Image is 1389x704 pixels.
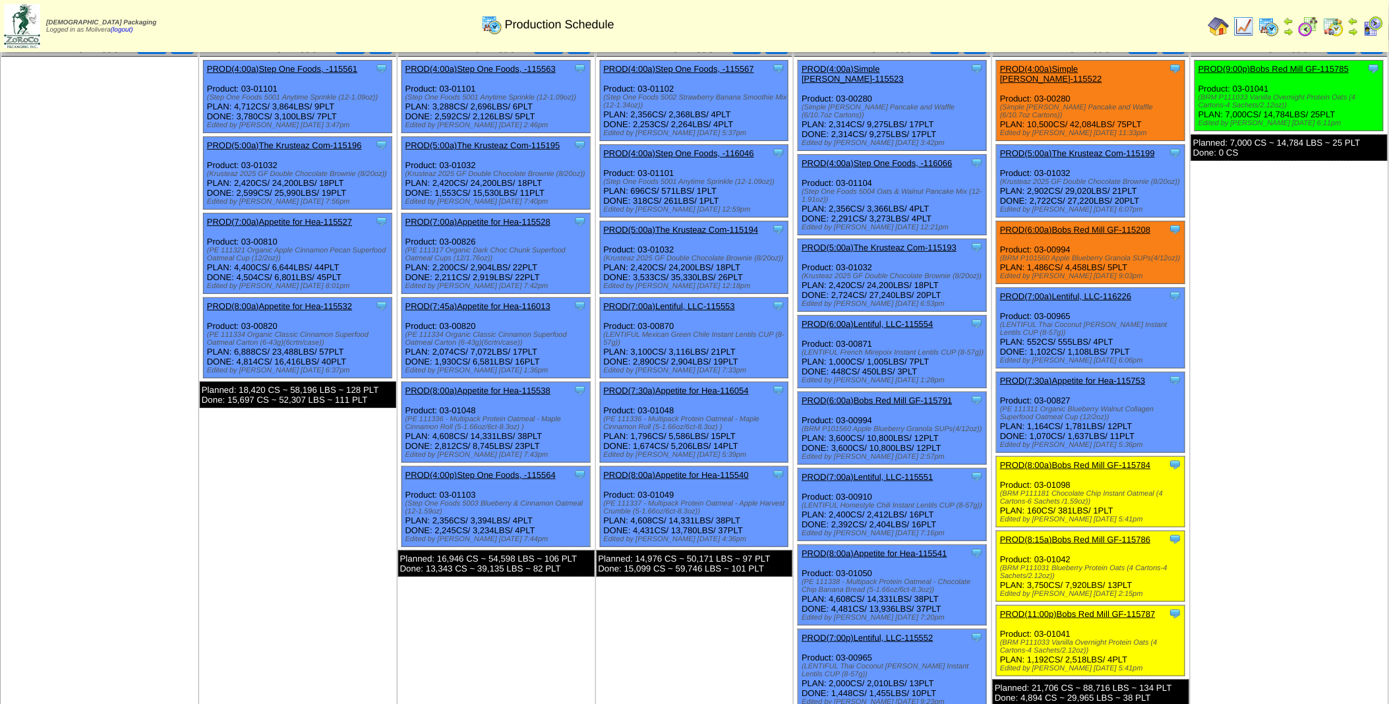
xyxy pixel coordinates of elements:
div: (PE 111317 Organic Dark Choc Chunk Superfood Oatmeal Cups (12/1.76oz)) [405,247,590,262]
div: (BRM P111033 Vanilla Overnight Protein Oats (4 Cartons-4 Sachets/2.12oz)) [1198,94,1383,109]
div: (Krusteaz 2025 GF Double Chocolate Brownie (8/20oz)) [207,170,392,178]
img: Tooltip [375,138,388,152]
a: PROD(7:30a)Appetite for Hea-115753 [1000,376,1145,386]
div: (Step One Foods 5001 Anytime Sprinkle (12-1.09oz)) [207,94,392,102]
a: PROD(7:00p)Lentiful, LLC-115552 [802,633,933,643]
img: calendarprod.gif [1258,16,1280,37]
div: Planned: 16,946 CS ~ 54,598 LBS ~ 106 PLT Done: 13,343 CS ~ 39,135 LBS ~ 82 PLT [398,550,595,577]
a: PROD(4:00a)Step One Foods, -115567 [604,64,754,74]
div: Edited by [PERSON_NAME] [DATE] 7:20pm [802,614,986,622]
div: Product: 03-01104 PLAN: 2,356CS / 3,366LBS / 4PLT DONE: 2,291CS / 3,273LBS / 4PLT [798,155,987,235]
div: Product: 03-01103 PLAN: 2,356CS / 3,394LBS / 4PLT DONE: 2,245CS / 3,234LBS / 4PLT [401,467,590,547]
div: Product: 03-00280 PLAN: 10,500CS / 42,084LBS / 75PLT [997,61,1185,141]
img: Tooltip [970,317,984,330]
span: Production Schedule [505,18,614,32]
div: Edited by [PERSON_NAME] [DATE] 7:44pm [405,535,590,543]
div: Edited by [PERSON_NAME] [DATE] 5:41pm [1000,515,1185,523]
a: PROD(4:00p)Step One Foods, -115564 [405,470,556,480]
img: calendarprod.gif [481,14,502,35]
div: Product: 03-01101 PLAN: 3,288CS / 2,696LBS / 6PLT DONE: 2,592CS / 2,126LBS / 5PLT [401,61,590,133]
div: Edited by [PERSON_NAME] [DATE] 7:42pm [405,282,590,290]
a: PROD(4:00a)Simple [PERSON_NAME]-115522 [1000,64,1102,84]
div: (LENTIFUL Thai Coconut [PERSON_NAME] Instant Lentils CUP (8-57g)) [1000,321,1185,337]
img: Tooltip [375,299,388,312]
img: Tooltip [574,215,587,228]
div: (Step One Foods 5001 Anytime Sprinkle (12-1.09oz)) [405,94,590,102]
img: Tooltip [970,631,984,644]
img: Tooltip [574,62,587,75]
a: PROD(8:00a)Bobs Red Mill GF-115784 [1000,460,1150,470]
img: calendarcustomer.gif [1363,16,1384,37]
div: Edited by [PERSON_NAME] [DATE] 6:53pm [802,300,986,308]
div: (Simple [PERSON_NAME] Pancake and Waffle (6/10.7oz Cartons)) [802,103,986,119]
div: Product: 03-00871 PLAN: 1,000CS / 1,005LBS / 7PLT DONE: 448CS / 450LBS / 3PLT [798,316,987,388]
a: (logout) [111,26,133,34]
img: Tooltip [772,146,785,160]
img: Tooltip [970,394,984,407]
span: [DEMOGRAPHIC_DATA] Packaging [46,19,156,26]
div: Product: 03-00820 PLAN: 6,888CS / 23,488LBS / 57PLT DONE: 4,814CS / 16,416LBS / 40PLT [203,298,392,378]
a: PROD(4:00a)Step One Foods, -116066 [802,158,952,168]
div: (Krusteaz 2025 GF Double Chocolate Brownie (8/20oz)) [405,170,590,178]
div: Edited by [PERSON_NAME] [DATE] 2:46pm [405,121,590,129]
a: PROD(7:00a)Lentiful, LLC-116226 [1000,291,1131,301]
div: Product: 03-01041 PLAN: 1,192CS / 2,518LBS / 4PLT [997,606,1185,676]
div: Product: 03-00994 PLAN: 1,486CS / 4,458LBS / 5PLT [997,221,1185,284]
a: PROD(8:00a)Appetite for Hea-115538 [405,386,550,396]
img: calendarinout.gif [1323,16,1344,37]
div: (Simple [PERSON_NAME] Pancake and Waffle (6/10.7oz Cartons)) [1000,103,1185,119]
div: Edited by [PERSON_NAME] [DATE] 5:39pm [604,451,788,459]
img: zoroco-logo-small.webp [4,4,40,48]
img: Tooltip [1169,533,1182,546]
img: Tooltip [574,299,587,312]
div: Edited by [PERSON_NAME] [DATE] 7:16pm [802,529,986,537]
div: (Step One Foods 5004 Oats & Walnut Pancake Mix (12-1.91oz)) [802,188,986,204]
div: (PE 111338 - Multipack Protein Oatmeal - Chocolate Chip Banana Bread (5-1.66oz/6ct-8.3oz)) [802,578,986,594]
div: Edited by [PERSON_NAME] [DATE] 3:47pm [207,121,392,129]
div: Edited by [PERSON_NAME] [DATE] 7:43pm [405,451,590,459]
a: PROD(5:00a)The Krusteaz Com-115193 [802,243,957,252]
div: (LENTIFUL Thai Coconut [PERSON_NAME] Instant Lentils CUP (8-57g)) [802,662,986,678]
div: Product: 03-01032 PLAN: 2,420CS / 24,200LBS / 18PLT DONE: 2,599CS / 25,990LBS / 19PLT [203,137,392,210]
div: Edited by [PERSON_NAME] [DATE] 5:41pm [1000,664,1185,672]
a: PROD(5:00a)The Krusteaz Com-115196 [207,140,362,150]
div: (Krusteaz 2025 GF Double Chocolate Brownie (8/20oz)) [802,272,986,280]
div: Edited by [PERSON_NAME] [DATE] 6:06pm [1000,357,1185,365]
div: (Step One Foods 5002 Strawberry Banana Smoothie Mix (12-1.34oz)) [604,94,788,109]
img: Tooltip [1169,607,1182,620]
div: (Step One Foods 5001 Anytime Sprinkle (12-1.09oz)) [604,178,788,186]
div: (LENTIFUL Homestyle Chili Instant Lentils CUP (8-57g)) [802,502,986,510]
div: (PE 111334 Organic Classic Cinnamon Superfood Oatmeal Carton (6-43g)(6crtn/case)) [207,331,392,347]
div: Edited by [PERSON_NAME] [DATE] 2:57pm [802,453,986,461]
div: (BRM P111181 Chocolate Chip Instant Oatmeal (4 Cartons-6 Sachets /1.59oz)) [1000,490,1185,506]
img: Tooltip [772,223,785,236]
div: Product: 03-01101 PLAN: 696CS / 571LBS / 1PLT DONE: 318CS / 261LBS / 1PLT [600,145,788,218]
img: line_graph.gif [1233,16,1255,37]
div: Edited by [PERSON_NAME] [DATE] 11:33pm [1000,129,1185,137]
div: Product: 03-01048 PLAN: 1,796CS / 5,586LBS / 15PLT DONE: 1,674CS / 5,206LBS / 14PLT [600,382,788,463]
a: PROD(7:00a)Appetite for Hea-115527 [207,217,352,227]
a: PROD(8:00a)Appetite for Hea-115541 [802,548,947,558]
div: (LENTIFUL Mexican Green Chile Instant Lentils CUP (8-57g)) [604,331,788,347]
div: (Krusteaz 2025 GF Double Chocolate Brownie (8/20oz)) [604,254,788,262]
img: Tooltip [772,62,785,75]
div: Product: 03-01032 PLAN: 2,902CS / 29,020LBS / 21PLT DONE: 2,722CS / 27,220LBS / 20PLT [997,145,1185,218]
div: (Step One Foods 5003 Blueberry & Cinnamon Oatmeal (12-1.59oz) [405,500,590,515]
div: (PE 111337 - Multipack Protein Oatmeal - Apple Harvest Crumble (5-1.66oz/6ct-8.3oz)) [604,500,788,515]
div: (BRM P111031 Blueberry Protein Oats (4 Cartons-4 Sachets/2.12oz)) [1000,564,1185,580]
img: Tooltip [1169,223,1182,236]
img: arrowright.gif [1284,26,1294,37]
a: PROD(5:00a)The Krusteaz Com-115194 [604,225,759,235]
div: (BRM P101560 Apple Blueberry Granola SUPs(4/12oz)) [802,425,986,433]
div: (Krusteaz 2025 GF Double Chocolate Brownie (8/20oz)) [1000,178,1185,186]
div: Product: 03-00965 PLAN: 552CS / 555LBS / 4PLT DONE: 1,102CS / 1,108LBS / 7PLT [997,288,1185,368]
img: Tooltip [1169,146,1182,160]
div: (PE 111336 - Multipack Protein Oatmeal - Maple Cinnamon Roll (5-1.66oz/6ct-8.3oz) ) [405,415,590,431]
div: Product: 03-01032 PLAN: 2,420CS / 24,200LBS / 18PLT DONE: 3,533CS / 35,330LBS / 26PLT [600,221,788,294]
div: Product: 03-00820 PLAN: 2,074CS / 7,072LBS / 17PLT DONE: 1,930CS / 6,581LBS / 16PLT [401,298,590,378]
img: Tooltip [574,384,587,397]
a: PROD(7:30a)Appetite for Hea-116054 [604,386,749,396]
img: Tooltip [970,156,984,169]
div: Edited by [PERSON_NAME] [DATE] 6:37pm [207,367,392,374]
div: Edited by [PERSON_NAME] [DATE] 12:18pm [604,282,788,290]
